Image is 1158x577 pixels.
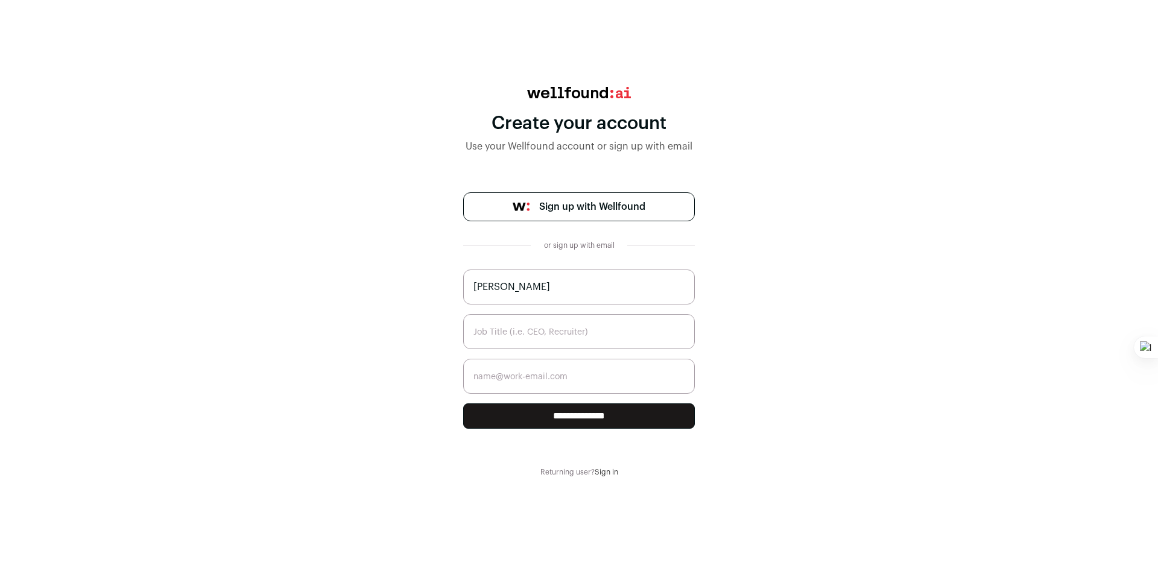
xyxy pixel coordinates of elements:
img: wellfound-symbol-flush-black-fb3c872781a75f747ccb3a119075da62bfe97bd399995f84a933054e44a575c4.png [513,203,530,211]
a: Sign in [595,468,618,476]
span: Sign up with Wellfound [539,200,645,214]
input: name@work-email.com [463,359,695,394]
div: Returning user? [463,467,695,477]
a: Sign up with Wellfound [463,192,695,221]
input: Jane Smith [463,270,695,304]
div: Create your account [463,113,695,134]
img: wellfound:ai [527,87,631,98]
div: Use your Wellfound account or sign up with email [463,139,695,154]
input: Job Title (i.e. CEO, Recruiter) [463,314,695,349]
div: or sign up with email [540,241,618,250]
